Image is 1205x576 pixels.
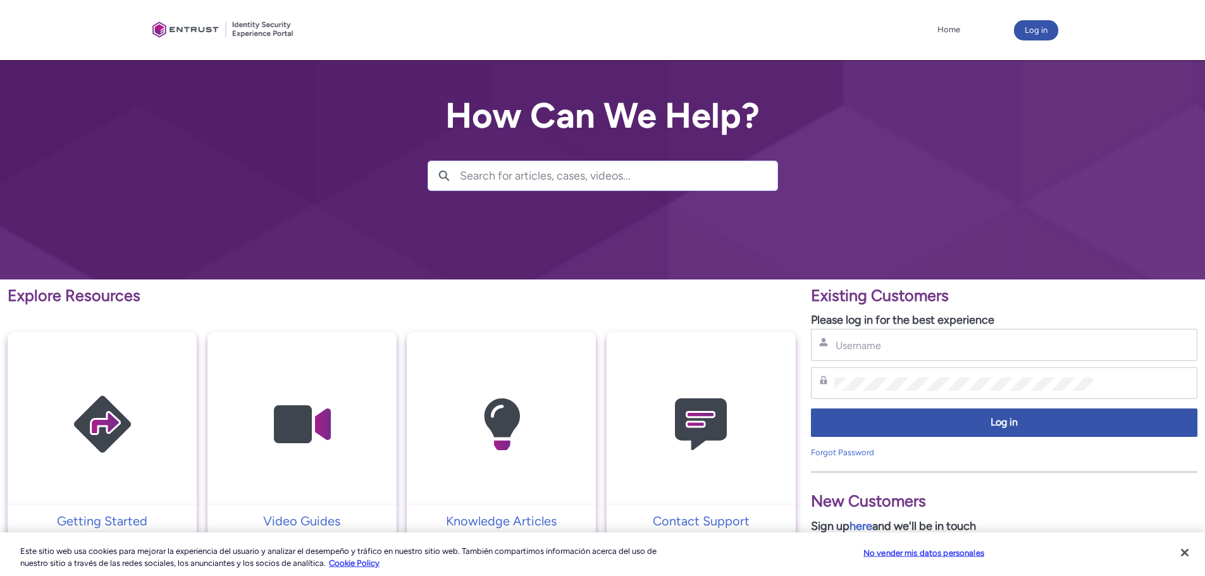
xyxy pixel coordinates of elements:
p: Video Guides [214,512,390,530]
img: Video Guides [242,357,362,493]
a: here [850,519,872,533]
button: Search [428,161,460,190]
p: Please log in for the best experience [811,312,1197,329]
input: Search for articles, cases, videos... [460,161,777,190]
img: Contact Support [641,357,761,493]
a: Contact Support [607,512,796,530]
button: Cerrar [1171,539,1199,567]
a: Knowledge Articles [407,512,596,530]
input: Username [834,339,1093,352]
button: No vender mis datos personales [863,541,984,566]
p: New Customers [811,489,1197,513]
button: Log in [811,408,1197,437]
a: Home [934,20,963,39]
p: Getting Started [14,512,190,530]
div: Este sitio web usa cookies para mejorar la experiencia del usuario y analizar el desempeño y tráf... [20,545,663,570]
p: Existing Customers [811,284,1197,308]
a: Getting Started [8,512,197,530]
p: Sign up and we'll be in touch [811,518,1197,535]
img: Getting Started [42,357,163,493]
h2: How Can We Help? [428,96,778,135]
span: Log in [819,415,1189,430]
a: Video Guides [207,512,397,530]
p: Knowledge Articles [413,512,590,530]
p: Contact Support [613,512,789,530]
a: Forgot Password [811,448,874,457]
a: Más información sobre su privacidad, se abre en una nueva pestaña [329,558,380,568]
img: Knowledge Articles [442,357,562,493]
p: Explore Resources [8,284,796,308]
button: Log in [1014,20,1058,40]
